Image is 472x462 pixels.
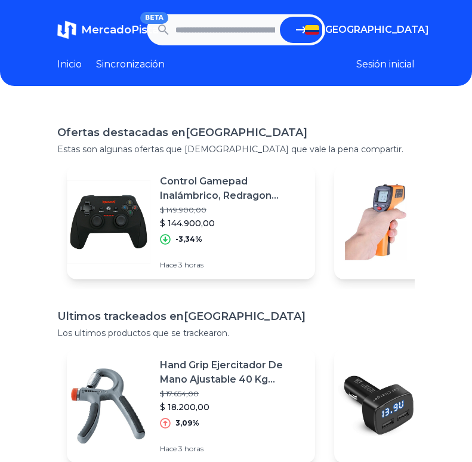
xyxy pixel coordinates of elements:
img: MercadoTrack [57,20,76,39]
p: -3,34% [175,235,202,244]
a: MercadoPistaBETA [57,20,147,39]
p: $ 149.900,00 [160,205,306,215]
p: Los ultimos productos que se trackearon. [57,327,415,339]
p: $ 17.654,00 [160,389,306,399]
button: Sesión inicial [356,57,415,72]
p: Hace 3 horas [160,444,306,454]
button: [GEOGRAPHIC_DATA] [305,23,415,37]
img: Featured image [334,364,418,448]
span: BETA [140,12,168,24]
span: MercadoPista [81,23,159,36]
h1: Ultimos trackeados en [GEOGRAPHIC_DATA] [57,308,415,325]
img: Featured image [334,180,418,264]
p: Control Gamepad Inalámbrico, Redragon Harrow G808, Pc / Ps3 [160,174,306,203]
p: 3,09% [175,418,199,428]
span: [GEOGRAPHIC_DATA] [322,23,429,37]
a: Inicio [57,57,82,72]
p: Estas son algunas ofertas que [DEMOGRAPHIC_DATA] que vale la pena compartir. [57,143,415,155]
img: Featured image [67,180,150,264]
img: Featured image [67,364,150,448]
p: $ 18.200,00 [160,401,306,413]
a: Sincronización [96,57,165,72]
p: Hace 3 horas [160,260,306,270]
img: Colombia [305,25,319,35]
h1: Ofertas destacadas en [GEOGRAPHIC_DATA] [57,124,415,141]
p: Hand Grip Ejercitador De Mano Ajustable 40 Kg Sportfitness [160,358,306,387]
a: Featured imageControl Gamepad Inalámbrico, Redragon Harrow G808, Pc / Ps3$ 149.900,00$ 144.900,00... [67,165,315,279]
p: $ 144.900,00 [160,217,306,229]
